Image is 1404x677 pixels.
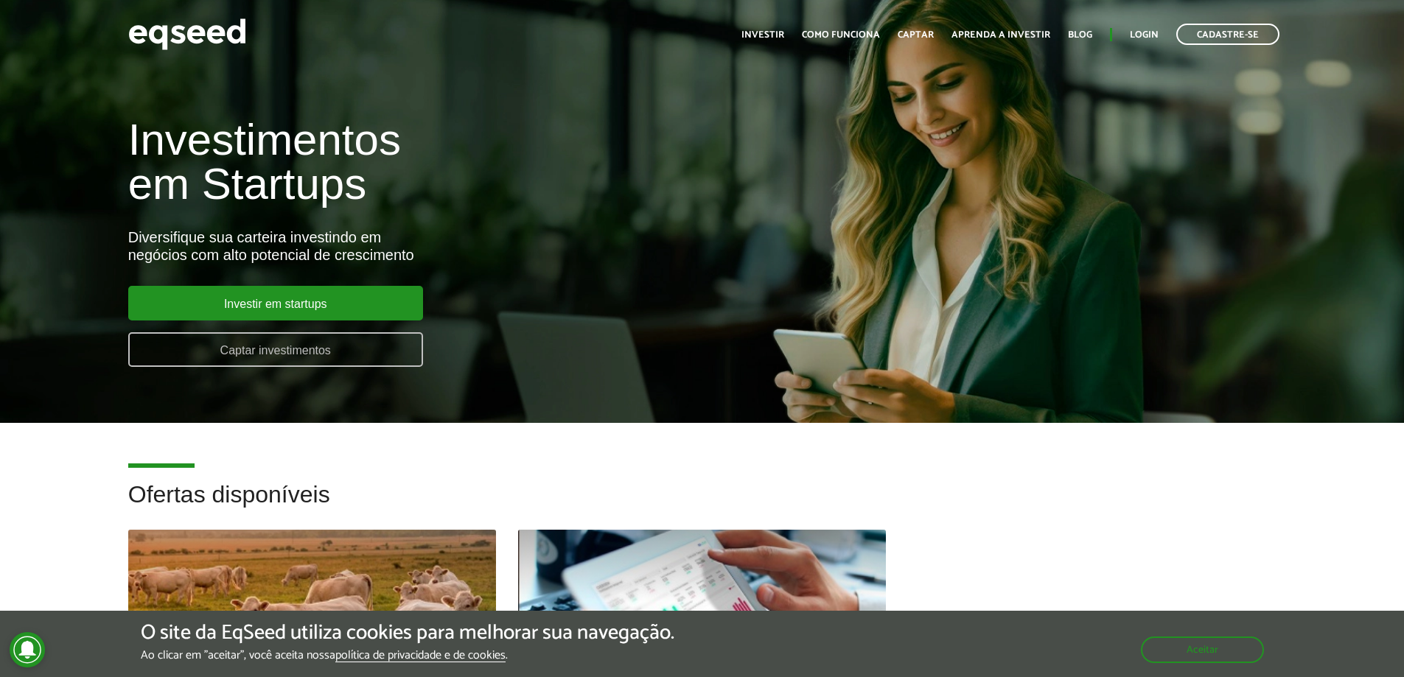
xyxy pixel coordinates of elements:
[141,622,674,645] h5: O site da EqSeed utiliza cookies para melhorar sua navegação.
[128,15,246,54] img: EqSeed
[1141,636,1264,663] button: Aceitar
[128,118,808,206] h1: Investimentos em Startups
[1176,24,1279,45] a: Cadastre-se
[1130,30,1159,40] a: Login
[128,482,1276,530] h2: Ofertas disponíveis
[951,30,1050,40] a: Aprenda a investir
[802,30,880,40] a: Como funciona
[741,30,784,40] a: Investir
[128,228,808,264] div: Diversifique sua carteira investindo em negócios com alto potencial de crescimento
[898,30,934,40] a: Captar
[141,648,674,662] p: Ao clicar em "aceitar", você aceita nossa .
[128,332,423,367] a: Captar investimentos
[128,286,423,320] a: Investir em startups
[335,650,506,662] a: política de privacidade e de cookies
[1068,30,1092,40] a: Blog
